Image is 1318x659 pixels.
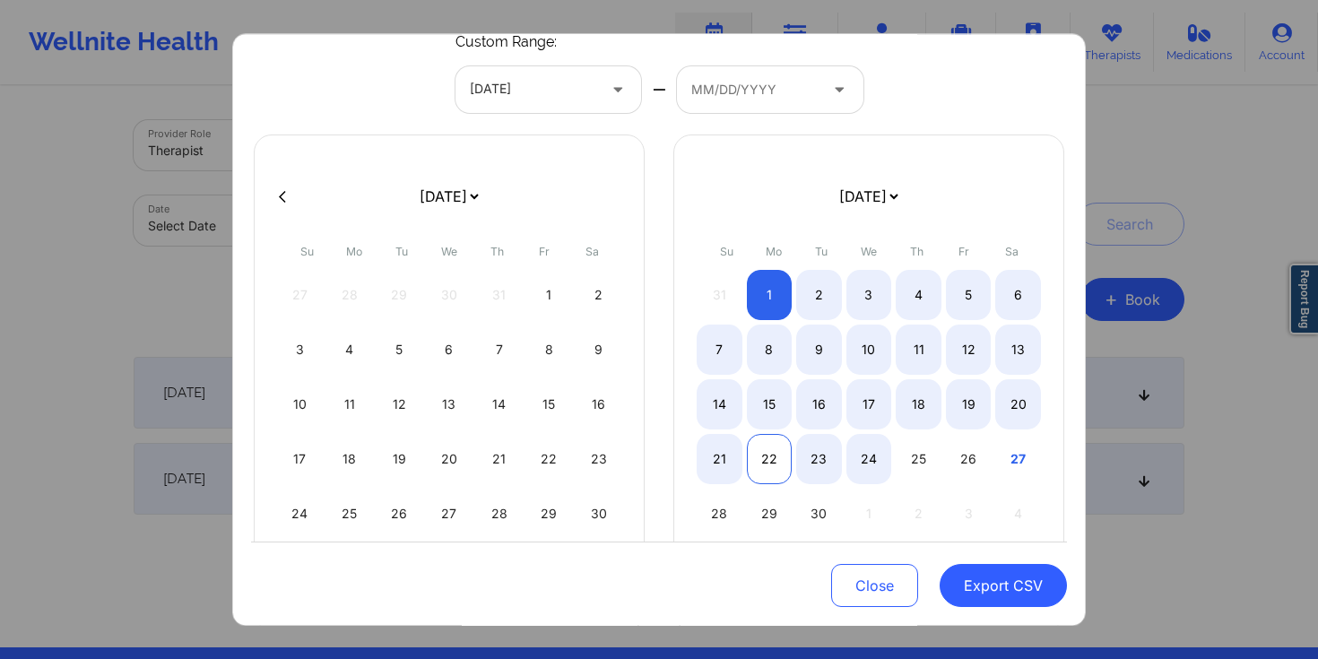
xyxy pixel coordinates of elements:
div: Wed Aug 13 2025 [427,380,473,430]
div: Tue Sep 02 2025 [796,271,842,321]
div: Fri Aug 01 2025 [526,271,572,321]
div: Thu Sep 25 2025 [896,435,941,485]
div: Fri Aug 22 2025 [526,435,572,485]
div: Thu Aug 14 2025 [476,380,522,430]
abbr: Tuesday [395,246,408,259]
div: Sun Aug 17 2025 [277,435,323,485]
abbr: Wednesday [861,246,877,259]
div: Tue Aug 26 2025 [377,490,422,540]
div: Sun Aug 03 2025 [277,325,323,376]
div: Sat Aug 09 2025 [576,325,621,376]
div: Fri Aug 15 2025 [526,380,572,430]
div: Sun Sep 28 2025 [697,490,742,540]
div: Fri Sep 19 2025 [946,380,992,430]
p: Custom Range: [455,32,557,53]
abbr: Sunday [300,246,314,259]
div: Wed Sep 10 2025 [846,325,892,376]
abbr: Wednesday [441,246,457,259]
div: Fri Aug 29 2025 [526,490,572,540]
div: Sat Sep 27 2025 [995,435,1041,485]
div: Sat Sep 06 2025 [995,271,1041,321]
abbr: Thursday [910,246,923,259]
div: Tue Sep 16 2025 [796,380,842,430]
div: Thu Aug 28 2025 [476,490,522,540]
div: Sat Aug 23 2025 [576,435,621,485]
div: Tue Sep 23 2025 [796,435,842,485]
div: Tue Aug 12 2025 [377,380,422,430]
div: Wed Aug 06 2025 [427,325,473,376]
abbr: Friday [958,246,969,259]
div: Sun Aug 10 2025 [277,380,323,430]
div: Thu Sep 04 2025 [896,271,941,321]
div: Mon Aug 11 2025 [327,380,373,430]
div: Wed Sep 17 2025 [846,380,892,430]
div: Sun Sep 14 2025 [697,380,742,430]
div: Mon Sep 15 2025 [747,380,793,430]
div: Wed Aug 20 2025 [427,435,473,485]
div: [DATE] [470,67,597,114]
div: Sat Aug 16 2025 [576,380,621,430]
abbr: Thursday [490,246,504,259]
div: Tue Aug 19 2025 [377,435,422,485]
div: Sat Aug 30 2025 [576,490,621,540]
div: Sun Aug 24 2025 [277,490,323,540]
div: Fri Sep 05 2025 [946,271,992,321]
button: Close [831,564,918,607]
div: Sat Sep 13 2025 [995,325,1041,376]
div: Fri Sep 12 2025 [946,325,992,376]
abbr: Tuesday [815,246,828,259]
div: Wed Sep 24 2025 [846,435,892,485]
div: Mon Sep 22 2025 [747,435,793,485]
div: Sat Aug 02 2025 [576,271,621,321]
abbr: Saturday [1005,246,1019,259]
div: Mon Aug 04 2025 [327,325,373,376]
abbr: Saturday [585,246,599,259]
div: Mon Aug 18 2025 [327,435,373,485]
div: Sat Sep 20 2025 [995,380,1041,430]
div: Mon Aug 25 2025 [327,490,373,540]
div: Sun Sep 21 2025 [697,435,742,485]
div: Sun Sep 07 2025 [697,325,742,376]
abbr: Monday [766,246,782,259]
div: Wed Sep 03 2025 [846,271,892,321]
div: Thu Aug 21 2025 [476,435,522,485]
div: Mon Sep 01 2025 [747,271,793,321]
div: Thu Sep 18 2025 [896,380,941,430]
div: Mon Sep 29 2025 [747,490,793,540]
div: Tue Sep 09 2025 [796,325,842,376]
abbr: Friday [539,246,550,259]
div: Tue Sep 30 2025 [796,490,842,540]
div: Fri Sep 26 2025 [946,435,992,485]
div: Tue Aug 05 2025 [377,325,422,376]
div: Thu Aug 07 2025 [476,325,522,376]
button: Export CSV [940,564,1067,607]
div: Wed Aug 27 2025 [427,490,473,540]
div: Mon Sep 08 2025 [747,325,793,376]
abbr: Monday [346,246,362,259]
div: Thu Sep 11 2025 [896,325,941,376]
div: — [641,67,677,114]
div: Fri Aug 08 2025 [526,325,572,376]
abbr: Sunday [720,246,733,259]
